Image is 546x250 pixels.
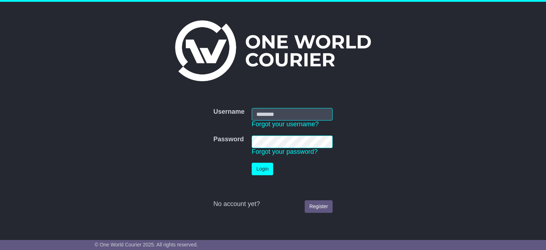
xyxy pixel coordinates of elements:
[175,20,371,81] img: One World
[252,148,318,155] a: Forgot your password?
[305,200,333,213] a: Register
[213,136,244,143] label: Password
[95,242,198,247] span: © One World Courier 2025. All rights reserved.
[252,121,319,128] a: Forgot your username?
[252,163,273,175] button: Login
[213,200,333,208] div: No account yet?
[213,108,245,116] label: Username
